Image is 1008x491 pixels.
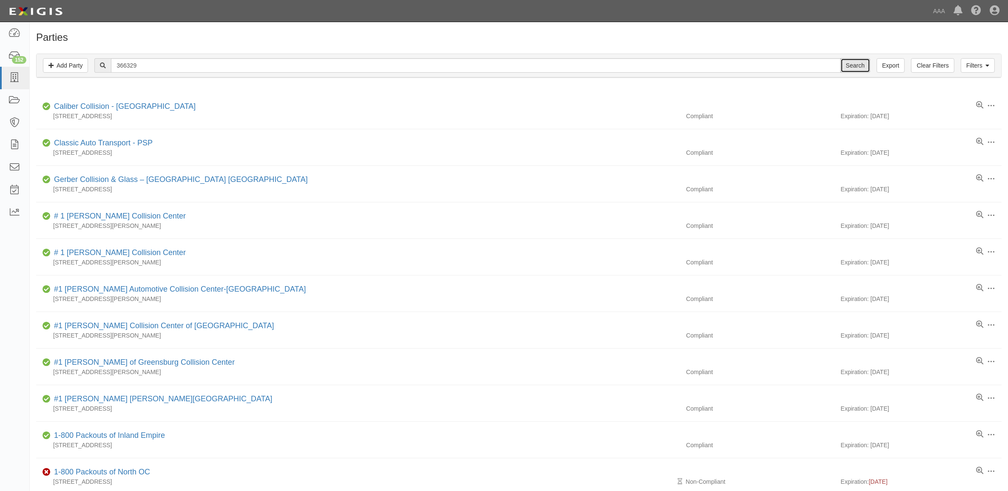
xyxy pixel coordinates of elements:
[43,433,51,439] i: Compliant
[680,295,841,303] div: Compliant
[680,477,841,486] div: Non-Compliant
[54,468,150,476] a: 1-800 Packouts of North OC
[680,112,841,120] div: Compliant
[841,185,1002,193] div: Expiration: [DATE]
[6,4,65,19] img: logo-5460c22ac91f19d4615b14bd174203de0afe785f0fc80cf4dbbc73dc1793850b.png
[841,148,1002,157] div: Expiration: [DATE]
[36,148,680,157] div: [STREET_ADDRESS]
[54,285,306,293] a: #1 [PERSON_NAME] Automotive Collision Center-[GEOGRAPHIC_DATA]
[680,331,841,340] div: Compliant
[976,357,983,366] a: View results summary
[680,404,841,413] div: Compliant
[680,221,841,230] div: Compliant
[36,295,680,303] div: [STREET_ADDRESS][PERSON_NAME]
[680,441,841,449] div: Compliant
[54,102,196,111] a: Caliber Collision - [GEOGRAPHIC_DATA]
[680,368,841,376] div: Compliant
[54,358,235,366] a: #1 [PERSON_NAME] of Greensburg Collision Center
[51,247,186,258] div: # 1 Cochran Collision Center
[841,221,1002,230] div: Expiration: [DATE]
[51,321,274,332] div: #1 Cochran Collision Center of Greensburg
[841,295,1002,303] div: Expiration: [DATE]
[43,360,51,366] i: Compliant
[54,175,308,184] a: Gerber Collision & Glass – [GEOGRAPHIC_DATA] [GEOGRAPHIC_DATA]
[976,101,983,110] a: View results summary
[43,287,51,292] i: Compliant
[43,323,51,329] i: Compliant
[43,104,51,110] i: Compliant
[840,58,870,73] input: Search
[51,174,308,185] div: Gerber Collision & Glass – Houston Brighton
[841,368,1002,376] div: Expiration: [DATE]
[976,467,983,475] a: View results summary
[51,357,235,368] div: #1 Cochran of Greensburg Collision Center
[976,247,983,256] a: View results summary
[54,321,274,330] a: #1 [PERSON_NAME] Collision Center of [GEOGRAPHIC_DATA]
[929,3,949,20] a: AAA
[911,58,954,73] a: Clear Filters
[36,368,680,376] div: [STREET_ADDRESS][PERSON_NAME]
[43,213,51,219] i: Compliant
[976,430,983,439] a: View results summary
[961,58,995,73] a: Filters
[36,221,680,230] div: [STREET_ADDRESS][PERSON_NAME]
[36,258,680,267] div: [STREET_ADDRESS][PERSON_NAME]
[841,258,1002,267] div: Expiration: [DATE]
[111,58,840,73] input: Search
[36,441,680,449] div: [STREET_ADDRESS]
[841,331,1002,340] div: Expiration: [DATE]
[36,32,1002,43] h1: Parties
[54,248,186,257] a: # 1 [PERSON_NAME] Collision Center
[976,138,983,146] a: View results summary
[841,112,1002,120] div: Expiration: [DATE]
[869,478,888,485] span: [DATE]
[43,250,51,256] i: Compliant
[971,6,981,16] i: Help Center - Complianz
[43,58,88,73] a: Add Party
[51,284,306,295] div: #1 Cochran Automotive Collision Center-Monroeville
[680,148,841,157] div: Compliant
[36,112,680,120] div: [STREET_ADDRESS]
[841,477,1002,486] div: Expiration:
[43,140,51,146] i: Compliant
[12,56,26,64] div: 152
[43,177,51,183] i: Compliant
[841,404,1002,413] div: Expiration: [DATE]
[877,58,905,73] a: Export
[51,394,272,405] div: #1 Cochran Robinson Township
[976,321,983,329] a: View results summary
[976,284,983,292] a: View results summary
[976,174,983,183] a: View results summary
[43,469,51,475] i: Non-Compliant
[51,101,196,112] div: Caliber Collision - Gainesville
[54,139,153,147] a: Classic Auto Transport - PSP
[51,211,186,222] div: # 1 Cochran Collision Center
[680,185,841,193] div: Compliant
[36,404,680,413] div: [STREET_ADDRESS]
[678,479,682,485] i: Pending Review
[51,138,153,149] div: Classic Auto Transport - PSP
[680,258,841,267] div: Compliant
[51,430,165,441] div: 1-800 Packouts of Inland Empire
[54,212,186,220] a: # 1 [PERSON_NAME] Collision Center
[54,431,165,440] a: 1-800 Packouts of Inland Empire
[36,477,680,486] div: [STREET_ADDRESS]
[976,394,983,402] a: View results summary
[36,331,680,340] div: [STREET_ADDRESS][PERSON_NAME]
[43,396,51,402] i: Compliant
[36,185,680,193] div: [STREET_ADDRESS]
[54,395,272,403] a: #1 [PERSON_NAME] [PERSON_NAME][GEOGRAPHIC_DATA]
[841,441,1002,449] div: Expiration: [DATE]
[51,467,150,478] div: 1-800 Packouts of North OC
[976,211,983,219] a: View results summary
